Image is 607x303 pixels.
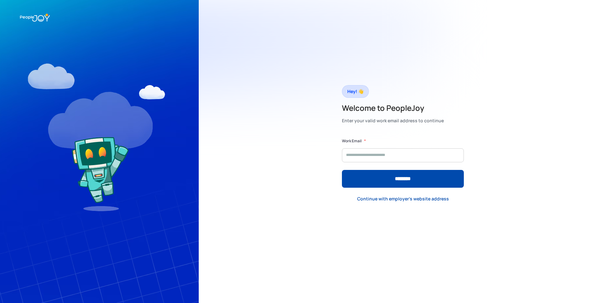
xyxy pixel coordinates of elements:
[352,192,454,205] a: Continue with employer's website address
[342,116,444,125] div: Enter your valid work email address to continue
[347,87,364,96] div: Hey! 👋
[342,138,362,144] label: Work Email
[357,196,449,202] div: Continue with employer's website address
[342,103,444,113] h2: Welcome to PeopleJoy
[342,138,464,188] form: Form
